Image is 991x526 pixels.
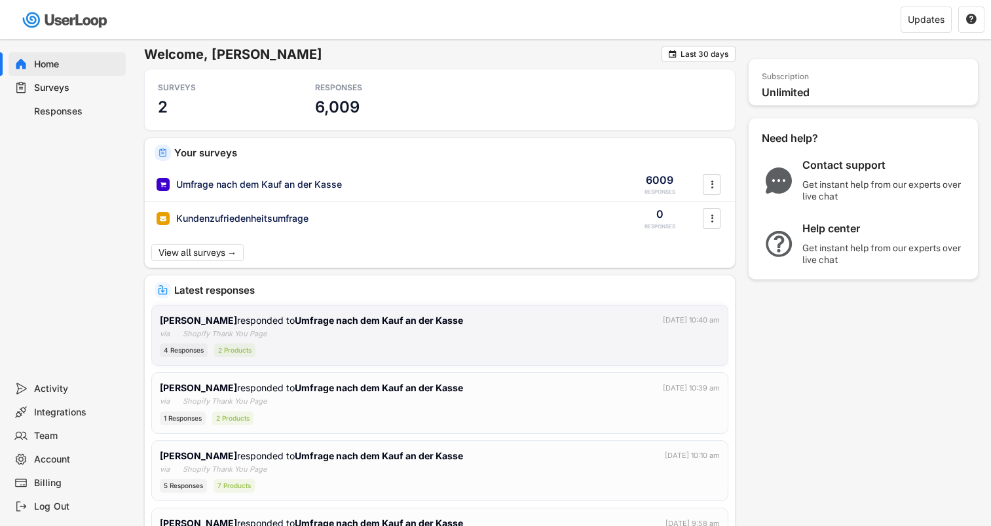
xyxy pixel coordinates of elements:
[160,343,208,357] div: 4 Responses
[34,82,121,94] div: Surveys
[183,396,267,407] div: Shopify Thank You Page
[160,382,237,393] strong: [PERSON_NAME]
[160,449,466,463] div: responded to
[183,464,267,475] div: Shopify Thank You Page
[172,398,180,406] img: yH5BAEAAAAALAAAAAABAAEAAAIBRAA7
[160,315,237,326] strong: [PERSON_NAME]
[158,97,168,117] h3: 2
[762,131,853,145] div: Need help?
[669,49,677,59] text: 
[158,82,276,93] div: SURVEYS
[802,242,966,266] div: Get instant help from our experts over live chat
[212,412,253,425] div: 2 Products
[34,430,121,442] div: Team
[663,383,720,394] div: [DATE] 10:39 am
[160,479,207,493] div: 5 Responses
[160,450,237,461] strong: [PERSON_NAME]
[705,175,719,194] button: 
[144,46,662,63] h6: Welcome, [PERSON_NAME]
[966,13,977,25] text: 
[656,207,664,221] div: 0
[762,72,809,82] div: Subscription
[160,381,466,394] div: responded to
[34,58,121,71] div: Home
[34,453,121,466] div: Account
[802,222,966,236] div: Help center
[174,148,725,158] div: Your surveys
[34,406,121,419] div: Integrations
[645,188,675,196] div: RESPONSES
[160,412,206,425] div: 1 Responses
[705,209,719,228] button: 
[160,396,170,407] div: via
[295,315,463,326] strong: Umfrage nach dem Kauf an der Kasse
[160,313,466,327] div: responded to
[176,178,342,191] div: Umfrage nach dem Kauf an der Kasse
[34,383,121,395] div: Activity
[295,450,463,461] strong: Umfrage nach dem Kauf an der Kasse
[802,179,966,202] div: Get instant help from our experts over live chat
[762,231,796,257] img: QuestionMarkInverseMajor.svg
[20,7,112,33] img: userloop-logo-01.svg
[908,15,944,24] div: Updates
[34,500,121,513] div: Log Out
[183,328,267,340] div: Shopify Thank You Page
[762,86,971,99] div: Unlimited
[214,479,255,493] div: 7 Products
[160,328,170,340] div: via
[34,477,121,489] div: Billing
[160,464,170,475] div: via
[802,158,966,172] div: Contact support
[34,105,121,118] div: Responses
[965,14,977,26] button: 
[645,223,675,230] div: RESPONSES
[646,173,673,187] div: 6009
[295,382,463,393] strong: Umfrage nach dem Kauf an der Kasse
[174,285,725,295] div: Latest responses
[762,167,796,194] img: ChatMajor.svg
[711,211,713,225] text: 
[315,97,359,117] h3: 6,009
[681,50,728,58] div: Last 30 days
[315,82,433,93] div: RESPONSES
[214,343,255,357] div: 2 Products
[172,465,180,473] img: yH5BAEAAAAALAAAAAABAAEAAAIBRAA7
[665,450,720,461] div: [DATE] 10:10 am
[172,330,180,338] img: yH5BAEAAAAALAAAAAABAAEAAAIBRAA7
[151,244,244,261] button: View all surveys →
[663,315,720,326] div: [DATE] 10:40 am
[667,49,677,59] button: 
[176,212,309,225] div: Kundenzufriedenheitsumfrage
[158,285,168,295] img: IncomingMajor.svg
[711,177,713,191] text: 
